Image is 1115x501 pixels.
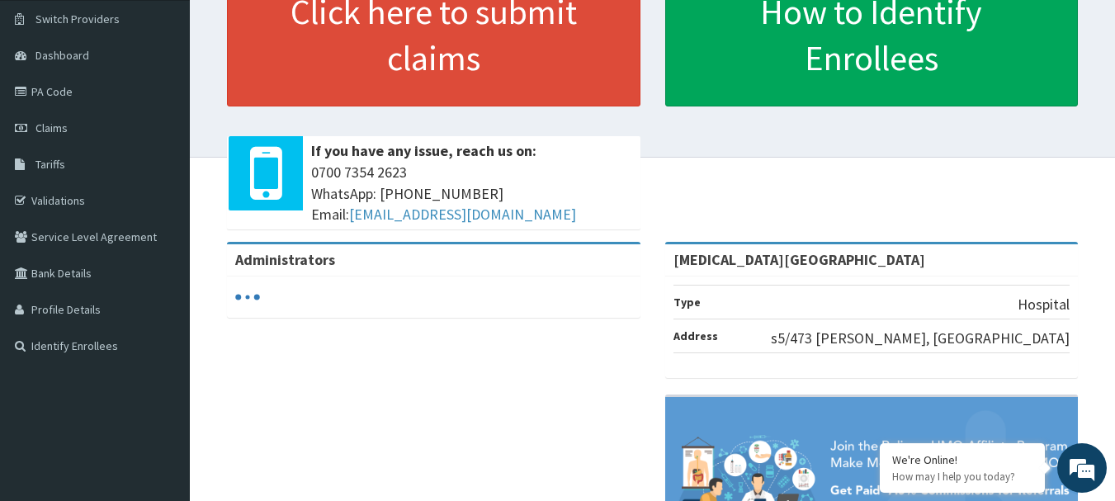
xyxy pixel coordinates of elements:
span: Tariffs [35,157,65,172]
span: Dashboard [35,48,89,63]
svg: audio-loading [235,285,260,310]
a: [EMAIL_ADDRESS][DOMAIN_NAME] [349,205,576,224]
div: We're Online! [892,452,1032,467]
b: Type [673,295,701,310]
span: 0700 7354 2623 WhatsApp: [PHONE_NUMBER] Email: [311,162,632,225]
p: How may I help you today? [892,470,1032,484]
b: Administrators [235,250,335,269]
span: Switch Providers [35,12,120,26]
p: s5/473 [PERSON_NAME], [GEOGRAPHIC_DATA] [771,328,1070,349]
strong: [MEDICAL_DATA][GEOGRAPHIC_DATA] [673,250,925,269]
b: Address [673,328,718,343]
p: Hospital [1018,294,1070,315]
span: Claims [35,121,68,135]
b: If you have any issue, reach us on: [311,141,536,160]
